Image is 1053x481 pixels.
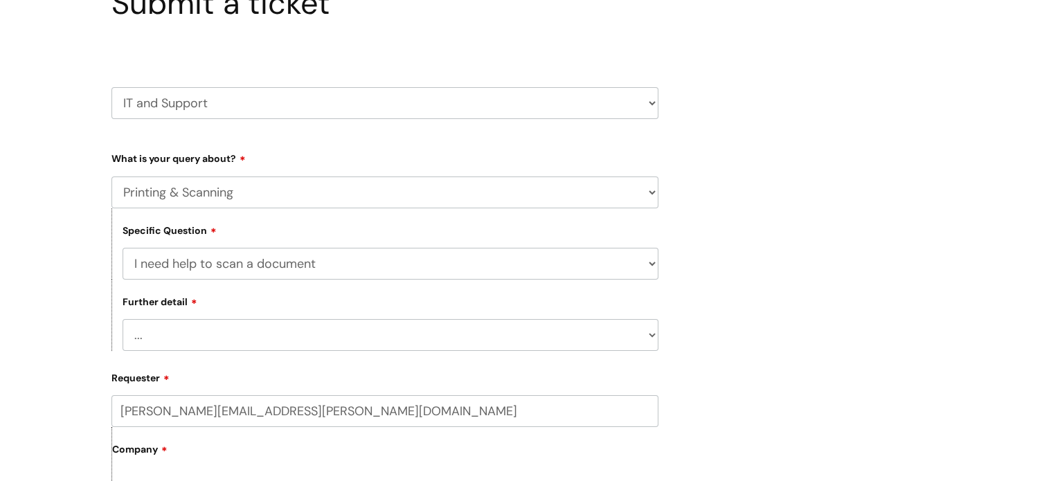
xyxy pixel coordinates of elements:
[112,439,658,470] label: Company
[123,223,217,237] label: Specific Question
[111,395,658,427] input: Email
[111,148,658,165] label: What is your query about?
[111,367,658,384] label: Requester
[123,294,197,308] label: Further detail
